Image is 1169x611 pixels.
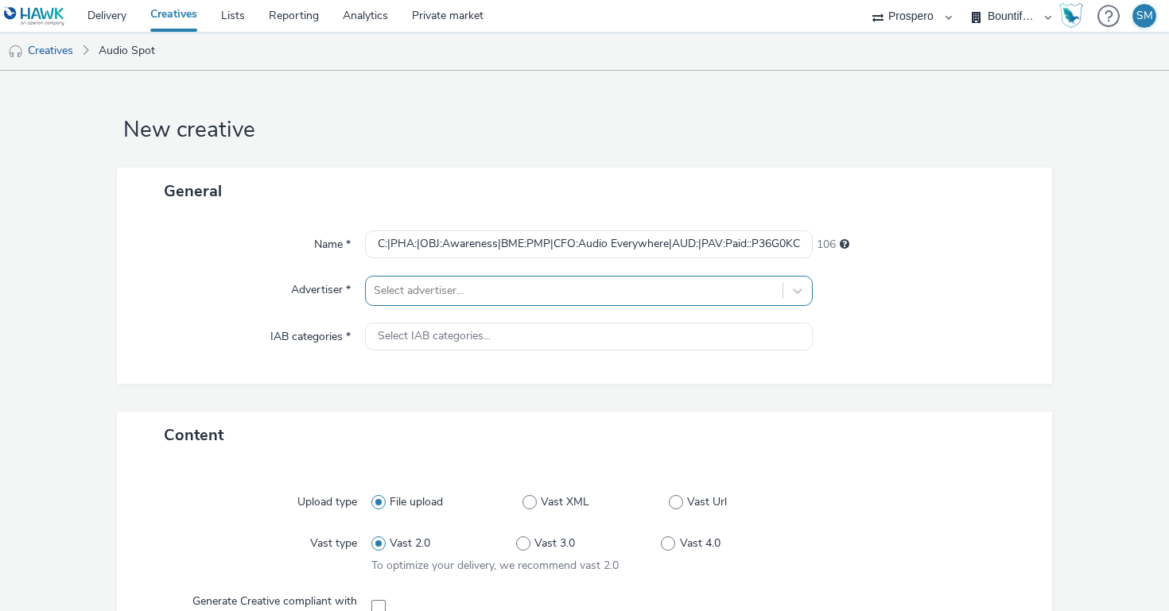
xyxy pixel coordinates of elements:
span: Vast 4.0 [680,536,720,551]
span: General [164,180,222,202]
span: Vast 2.0 [390,536,430,551]
span: 106 [817,237,836,253]
input: Name [365,230,813,258]
span: File upload [390,494,443,510]
img: undefined Logo [4,6,65,26]
img: audio [8,44,24,60]
div: SM [1136,4,1153,28]
span: Content [164,424,223,446]
span: To optimize your delivery, we recommend vast 2.0 [371,558,619,573]
label: Vast type [304,529,363,551]
h1: New creative [117,115,1052,145]
span: Vast XML [541,494,589,510]
a: Hawk Academy [1059,3,1089,29]
span: Select IAB categories... [378,330,491,343]
span: Vast 3.0 [534,536,575,551]
label: IAB categories * [264,323,357,345]
div: Maximum 255 characters [840,237,849,253]
img: Hawk Academy [1059,3,1083,29]
label: Advertiser * [285,276,357,298]
label: Name * [308,230,357,253]
a: Audio Spot [91,32,163,70]
label: Upload type [291,488,363,510]
span: Vast Url [687,494,727,510]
